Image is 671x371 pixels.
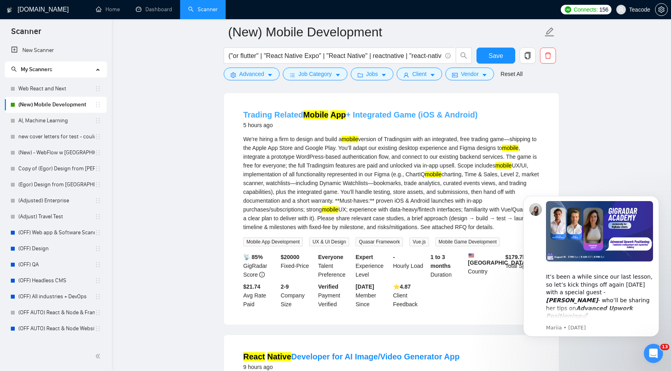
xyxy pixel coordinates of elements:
mark: mobile [322,206,338,213]
span: holder [95,102,101,108]
span: 156 [600,5,608,14]
span: holder [95,245,101,252]
span: holder [95,182,101,188]
div: Hourly Load [391,253,429,279]
li: AI, Machine Learning [5,113,107,129]
mark: mobile [502,145,518,151]
div: Talent Preference [317,253,354,279]
span: Jobs [366,70,378,78]
iframe: Intercom live chat [644,344,663,363]
span: user [403,72,409,78]
span: delete [540,52,556,59]
span: caret-down [381,72,387,78]
a: Trading RelatedMobile App+ Integrated Game (iOS & Android) [243,110,478,119]
span: holder [95,166,101,172]
a: new cover letters for test - could work better [18,129,95,145]
li: new cover letters for test - could work better [5,129,107,145]
button: Save [476,48,515,64]
span: Advanced [239,70,264,78]
li: (OFF AUTO) React & Node & Frameworks - Lower rate & No activity from lead [5,305,107,321]
a: searchScanner [188,6,218,13]
a: (OFF) AI, Machine Learning [18,337,95,353]
div: We’re hiring a firm to design and build a version of Tradingsim with an integrated, free trading ... [243,135,540,231]
span: Quasar Framework [355,237,403,246]
iframe: Intercom notifications message [511,184,671,349]
a: (OFF) QA [18,257,95,273]
span: folder [357,72,363,78]
span: holder [95,277,101,284]
span: user [618,7,624,12]
a: homeHome [96,6,120,13]
b: $21.74 [243,283,260,290]
mark: mobile [495,162,512,169]
li: (Adjust) Travel Test [5,209,107,225]
span: My Scanners [11,66,52,73]
li: (Adjusted) Enterprise [5,193,107,209]
span: double-left [95,352,103,360]
img: logo [7,4,12,16]
span: idcard [452,72,458,78]
span: holder [95,229,101,236]
span: holder [95,293,101,300]
b: Everyone [318,254,343,260]
img: upwork-logo.png [565,6,571,13]
button: idcardVendorcaret-down [445,68,494,80]
div: Company Size [279,282,317,309]
span: Vue.js [409,237,429,246]
div: Payment Verified [317,282,354,309]
li: (OFF) QA [5,257,107,273]
span: holder [95,309,101,316]
li: (New) - WebFlow w Kasia [5,145,107,161]
span: setting [655,6,667,13]
span: search [456,52,471,59]
span: info-circle [259,272,265,277]
span: holder [95,341,101,348]
span: holder [95,118,101,124]
a: Copy of (Egor) Design from [PERSON_NAME] [18,161,95,177]
a: dashboardDashboard [136,6,172,13]
a: (OFF) Web app & Software Scanner [18,225,95,241]
span: caret-down [482,72,487,78]
a: setting [655,6,668,13]
a: (Adjusted) Enterprise [18,193,95,209]
a: (OFF) Design [18,241,95,257]
div: Experience Level [354,253,391,279]
span: Scanner [5,26,48,42]
span: holder [95,213,101,220]
span: Client [412,70,427,78]
a: (OFF AUTO) React & Node & Frameworks - Lower rate & No activity from lead [18,305,95,321]
a: (OFF) All industries + DevOps [18,289,95,305]
span: holder [95,134,101,140]
span: My Scanners [21,66,52,73]
button: userClientcaret-down [397,68,442,80]
mark: mobile [341,136,358,142]
li: (New) Mobile Development [5,97,107,113]
a: New Scanner [11,42,100,58]
li: Web React and Next [5,81,107,97]
b: Expert [355,254,373,260]
div: Member Since [354,282,391,309]
span: copy [520,52,535,59]
span: caret-down [335,72,341,78]
span: UX & UI Design [309,237,349,246]
a: Reset All [500,70,522,78]
b: 2-9 [281,283,289,290]
a: (OFF) Headless CMS [18,273,95,289]
mark: Native [267,352,291,361]
div: Client Feedback [391,282,429,309]
span: Mobile Game Development [435,237,500,246]
a: (Adjust) Travel Test [18,209,95,225]
span: Job Category [298,70,332,78]
a: Web React and Next [18,81,95,97]
li: (OFF) AI, Machine Learning [5,337,107,353]
a: AI, Machine Learning [18,113,95,129]
div: Country [467,253,504,279]
li: (OFF) All industries + DevOps [5,289,107,305]
a: (Egor) Design from [GEOGRAPHIC_DATA] [18,177,95,193]
span: caret-down [430,72,435,78]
